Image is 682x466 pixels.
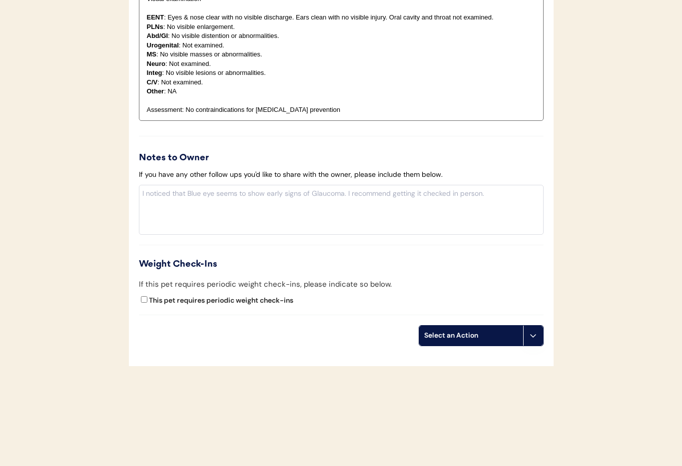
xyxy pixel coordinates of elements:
[147,87,536,96] p: : NA
[147,32,168,39] strong: Abd/GI
[147,50,536,59] p: : No visible masses or abnormalities.
[139,151,544,165] div: Notes to Owner
[147,60,166,67] strong: Neuro
[147,31,536,40] p: : No visible distention or abnormalities.
[147,22,536,31] p: : No visible enlargement.
[149,296,293,305] label: This pet requires periodic weight check-ins
[147,41,179,49] strong: Urogenital
[424,331,518,341] div: Select an Action
[147,13,164,21] strong: EENT
[147,105,536,114] p: Assessment: No contraindications for [MEDICAL_DATA] prevention
[147,78,158,86] strong: C/V
[139,170,443,180] div: If you have any other follow ups you'd like to share with the owner, please include them below.
[139,258,544,271] div: Weight Check-Ins
[147,68,536,77] p: : No visible lesions or abnormalities.
[147,41,536,50] p: : Not examined.
[147,23,163,30] strong: PLNs
[147,87,164,95] strong: Other
[139,279,392,290] div: If this pet requires periodic weight check-ins, please indicate so below.
[147,69,162,76] strong: Integ
[147,59,536,68] p: : Not examined.
[147,13,536,22] p: : Eyes & nose clear with no visible discharge. Ears clean with no visible injury. Oral cavity and...
[147,78,536,87] p: : Not examined.
[147,50,157,58] strong: MS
